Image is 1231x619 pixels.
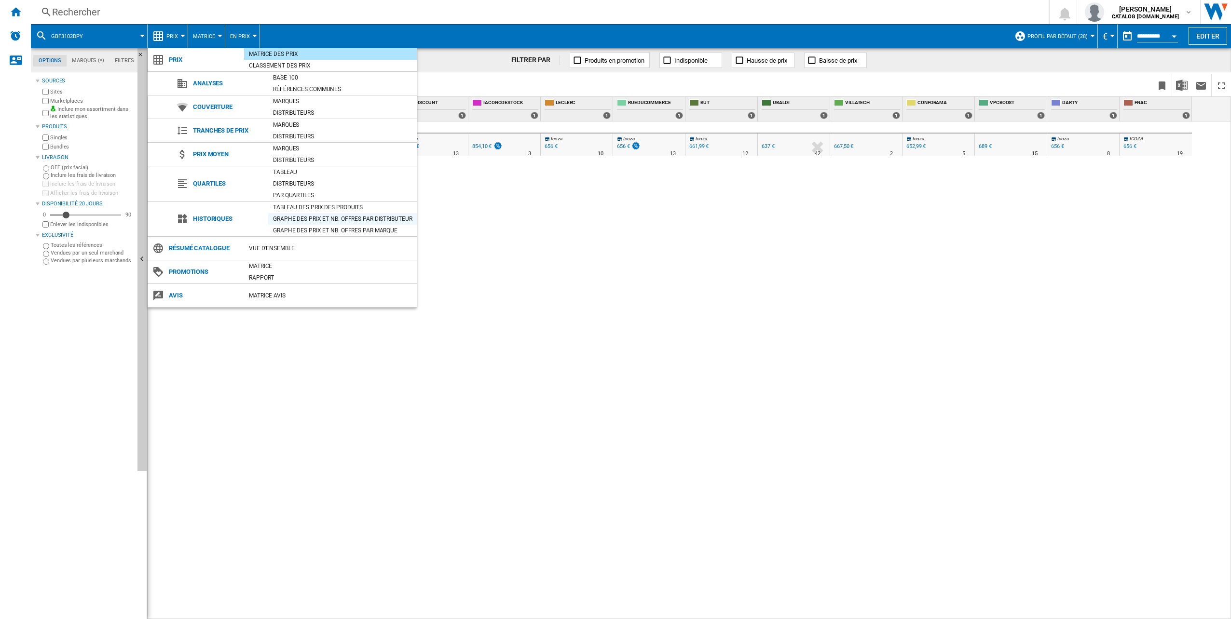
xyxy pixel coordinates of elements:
div: Distributeurs [268,179,417,188]
div: Matrice des prix [244,49,417,59]
span: Couverture [188,100,268,114]
span: Prix [164,53,244,67]
div: Rapport [244,273,417,283]
div: Graphe des prix et nb. offres par marque [268,226,417,235]
div: Vue d'ensemble [244,243,417,253]
span: Résumé catalogue [164,242,244,255]
div: Distributeurs [268,132,417,141]
span: Avis [164,289,244,302]
div: Tableau des prix des produits [268,202,417,212]
div: Tableau [268,167,417,177]
span: Promotions [164,265,244,279]
div: Classement des prix [244,61,417,70]
span: Quartiles [188,177,268,190]
div: Distributeurs [268,155,417,165]
span: Prix moyen [188,148,268,161]
span: Historiques [188,212,268,226]
span: Tranches de prix [188,124,268,137]
span: Analyses [188,77,268,90]
div: Distributeurs [268,108,417,118]
div: Marques [268,120,417,130]
div: Graphe des prix et nb. offres par distributeur [268,214,417,224]
div: Base 100 [268,73,417,82]
div: Marques [268,96,417,106]
div: Marques [268,144,417,153]
div: Matrice AVIS [244,291,417,300]
div: Références communes [268,84,417,94]
div: Par quartiles [268,190,417,200]
div: Matrice [244,261,417,271]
